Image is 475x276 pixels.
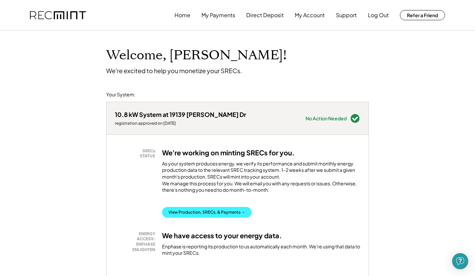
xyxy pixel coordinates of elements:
[106,67,242,74] div: We're excited to help you monetize your SRECs.
[162,231,282,240] h3: We have access to your energy data.
[118,231,155,252] div: ENERGY ACCESS: ENPHASE ENLIGHTEN
[162,148,295,157] h3: We're working on minting SRECs for you.
[106,91,135,98] div: Your System:
[400,10,445,20] button: Refer a Friend
[30,11,86,20] img: recmint-logotype%403x.png
[336,8,357,22] button: Support
[246,8,284,22] button: Direct Deposit
[306,116,347,121] div: No Action Needed
[162,207,252,218] button: View Production, SRECs, & Payments →
[115,111,246,118] div: 10.8 kW System at 19139 [PERSON_NAME] Dr
[115,121,246,126] div: registration approved on [DATE]
[295,8,325,22] button: My Account
[368,8,389,22] button: Log Out
[201,8,235,22] button: My Payments
[452,253,468,269] div: Open Intercom Messenger
[162,160,360,197] div: As your system produces energy, we verify its performance and submit monthly energy production da...
[106,48,287,63] h1: Welcome, [PERSON_NAME]!
[162,243,360,256] div: Enphase is reporting its production to us automatically each month. We're using that data to mint...
[118,148,155,159] div: SRECs STATUS
[175,8,190,22] button: Home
